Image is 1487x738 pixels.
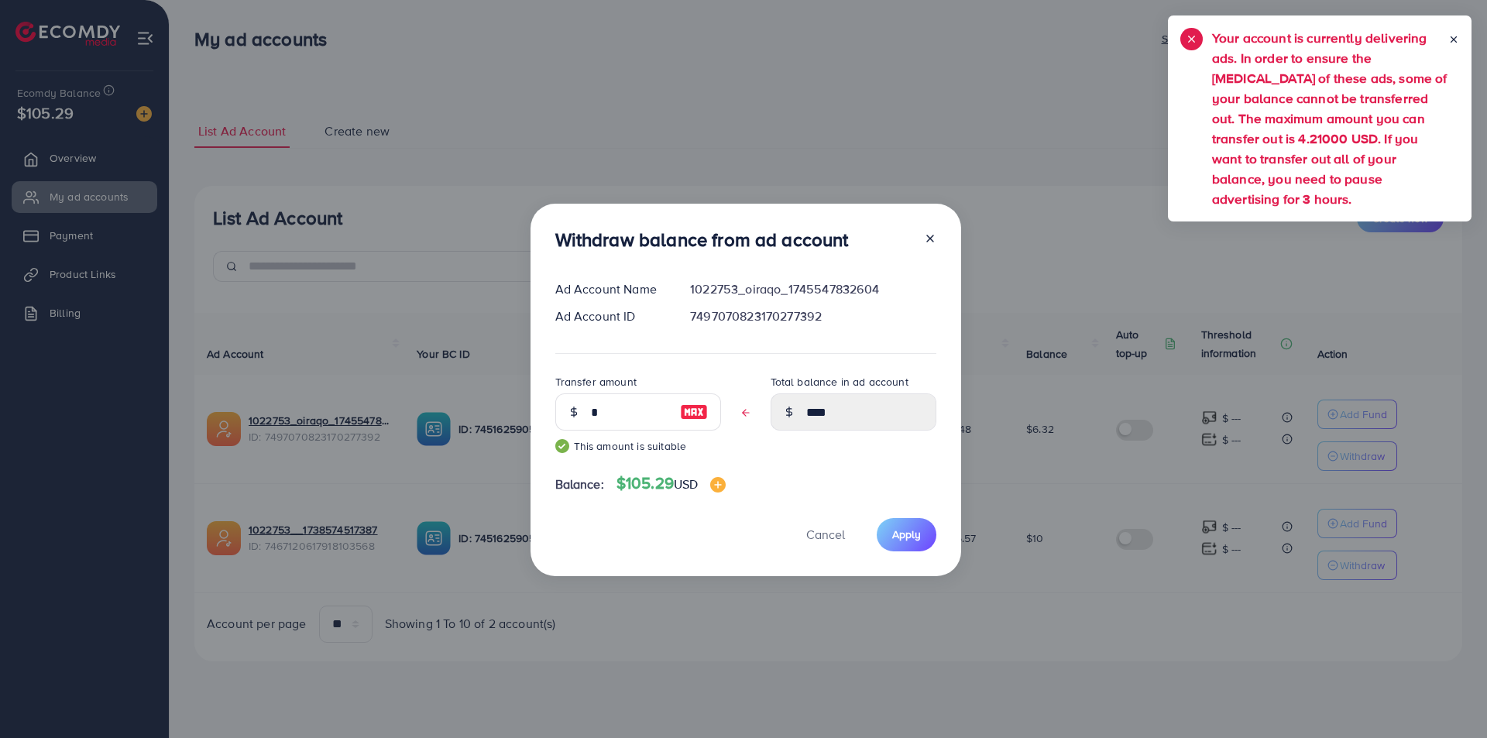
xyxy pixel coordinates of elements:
[892,527,921,542] span: Apply
[616,474,726,493] h4: $105.29
[555,228,849,251] h3: Withdraw balance from ad account
[543,280,678,298] div: Ad Account Name
[877,518,936,551] button: Apply
[806,526,845,543] span: Cancel
[678,280,948,298] div: 1022753_oiraqo_1745547832604
[543,307,678,325] div: Ad Account ID
[1212,28,1448,209] h5: Your account is currently delivering ads. In order to ensure the [MEDICAL_DATA] of these ads, som...
[680,403,708,421] img: image
[678,307,948,325] div: 7497070823170277392
[674,475,698,493] span: USD
[555,439,569,453] img: guide
[555,475,604,493] span: Balance:
[787,518,864,551] button: Cancel
[1421,668,1475,726] iframe: Chat
[555,374,637,390] label: Transfer amount
[710,477,726,493] img: image
[555,438,721,454] small: This amount is suitable
[771,374,908,390] label: Total balance in ad account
